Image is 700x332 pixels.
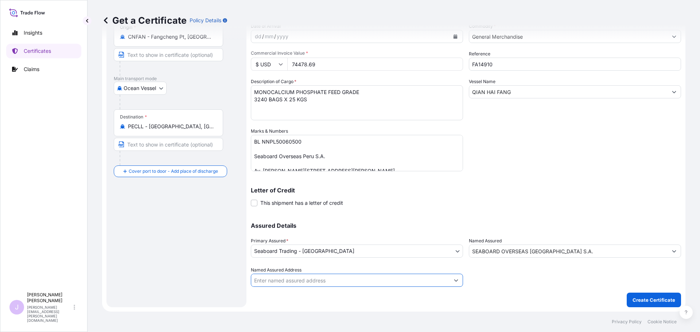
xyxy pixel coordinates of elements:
[251,128,288,135] label: Marks & Numbers
[27,305,72,323] p: [PERSON_NAME][EMAIL_ADDRESS][PERSON_NAME][DOMAIN_NAME]
[6,62,81,77] a: Claims
[120,114,147,120] div: Destination
[129,168,218,175] span: Cover port to door - Add place of discharge
[668,245,681,258] button: Show suggestions
[6,44,81,58] a: Certificates
[251,78,296,85] label: Description of Cargo
[251,187,681,193] p: Letter of Credit
[469,78,495,85] label: Vessel Name
[251,274,450,287] input: Named Assured Address
[251,237,288,245] span: Primary Assured
[469,58,681,71] input: Enter booking reference
[24,66,39,73] p: Claims
[251,223,681,229] p: Assured Details
[190,17,221,24] p: Policy Details
[251,50,463,56] span: Commercial Invoice Value
[114,48,223,61] input: Text to appear on certificate
[260,199,343,207] span: This shipment has a letter of credit
[6,26,81,40] a: Insights
[287,58,463,71] input: Enter amount
[469,50,490,58] label: Reference
[114,138,223,151] input: Text to appear on certificate
[124,85,156,92] span: Ocean Vessel
[102,15,187,26] p: Get a Certificate
[647,319,677,325] a: Cookie Notice
[251,266,302,274] label: Named Assured Address
[24,29,42,36] p: Insights
[450,274,463,287] button: Show suggestions
[128,123,214,130] input: Destination
[668,85,681,98] button: Show suggestions
[15,304,19,311] span: J
[469,237,502,245] label: Named Assured
[114,82,167,95] button: Select transport
[114,76,239,82] p: Main transport mode
[27,292,72,304] p: [PERSON_NAME] [PERSON_NAME]
[469,85,668,98] input: Type to search vessel name or IMO
[254,247,354,255] span: Seaboard Trading - [GEOGRAPHIC_DATA]
[627,293,681,307] button: Create Certificate
[251,245,463,258] button: Seaboard Trading - [GEOGRAPHIC_DATA]
[469,245,668,258] input: Assured Name
[633,296,675,304] p: Create Certificate
[612,319,642,325] a: Privacy Policy
[24,47,51,55] p: Certificates
[114,165,227,177] button: Cover port to door - Add place of discharge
